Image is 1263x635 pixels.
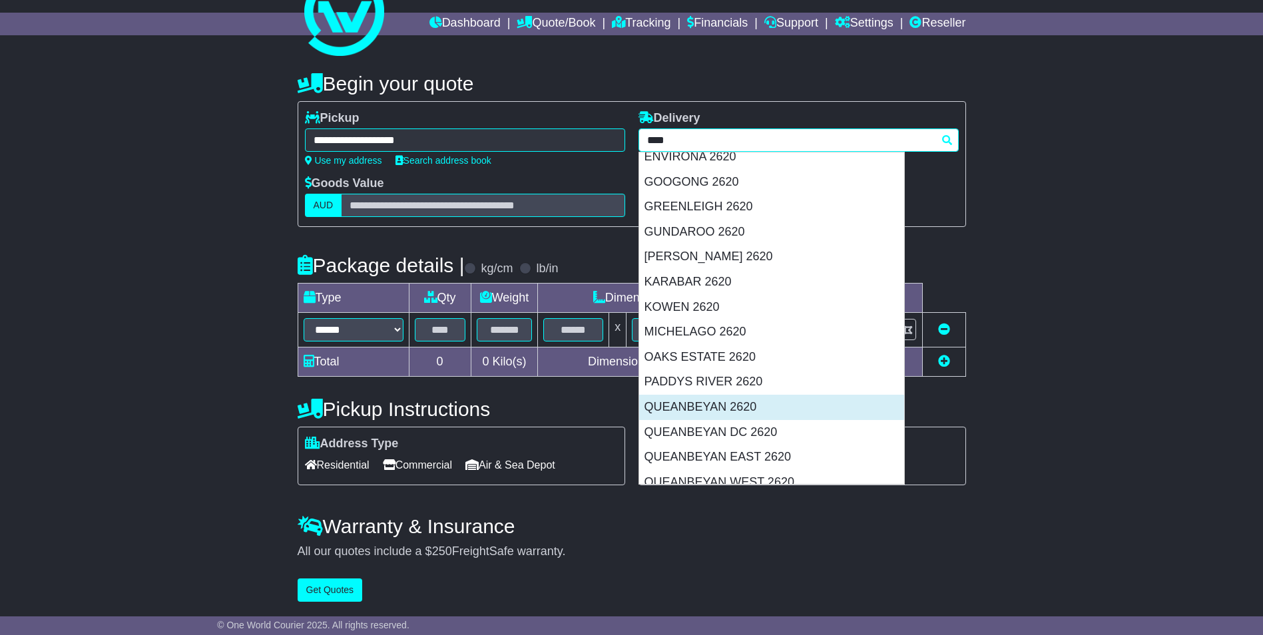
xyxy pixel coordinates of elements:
a: Dashboard [429,13,501,35]
h4: Package details | [298,254,465,276]
label: Address Type [305,437,399,451]
a: Financials [687,13,748,35]
div: QUEANBEYAN DC 2620 [639,420,904,445]
div: GOOGONG 2620 [639,170,904,195]
a: Tracking [612,13,670,35]
div: QUEANBEYAN 2620 [639,395,904,420]
label: kg/cm [481,262,513,276]
td: 0 [409,347,471,377]
td: Qty [409,284,471,313]
label: Delivery [638,111,700,126]
a: Quote/Book [517,13,595,35]
span: © One World Courier 2025. All rights reserved. [217,620,409,630]
div: PADDYS RIVER 2620 [639,369,904,395]
td: Dimensions (L x W x H) [538,284,786,313]
label: Goods Value [305,176,384,191]
h4: Warranty & Insurance [298,515,966,537]
a: Use my address [305,155,382,166]
td: Kilo(s) [471,347,538,377]
div: QUEANBEYAN WEST 2620 [639,470,904,495]
span: Air & Sea Depot [465,455,555,475]
label: lb/in [536,262,558,276]
span: 250 [432,544,452,558]
div: KARABAR 2620 [639,270,904,295]
button: Get Quotes [298,578,363,602]
span: Commercial [383,455,452,475]
div: KOWEN 2620 [639,295,904,320]
a: Reseller [909,13,965,35]
label: AUD [305,194,342,217]
td: x [609,313,627,347]
h4: Pickup Instructions [298,398,625,420]
h4: Begin your quote [298,73,966,95]
a: Search address book [395,155,491,166]
a: Remove this item [938,323,950,336]
td: Type [298,284,409,313]
td: Dimensions in Centimetre(s) [538,347,786,377]
td: Weight [471,284,538,313]
div: GREENLEIGH 2620 [639,194,904,220]
td: Total [298,347,409,377]
label: Pickup [305,111,360,126]
a: Settings [835,13,893,35]
div: OAKS ESTATE 2620 [639,345,904,370]
typeahead: Please provide city [638,128,959,152]
div: MICHELAGO 2620 [639,319,904,345]
div: All our quotes include a $ FreightSafe warranty. [298,544,966,559]
a: Support [764,13,818,35]
span: Residential [305,455,370,475]
a: Add new item [938,355,950,368]
div: [PERSON_NAME] 2620 [639,244,904,270]
div: QUEANBEYAN EAST 2620 [639,445,904,470]
div: ENVIRONA 2620 [639,144,904,170]
div: GUNDAROO 2620 [639,220,904,245]
span: 0 [482,355,489,368]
